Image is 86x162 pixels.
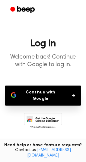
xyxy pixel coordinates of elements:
[27,148,71,158] a: [EMAIL_ADDRESS][DOMAIN_NAME]
[4,148,82,158] span: Contact us
[6,4,40,16] a: Beep
[5,53,81,69] p: Welcome back! Continue with Google to log in.
[5,39,81,49] h1: Log In
[5,86,81,106] button: Continue with Google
